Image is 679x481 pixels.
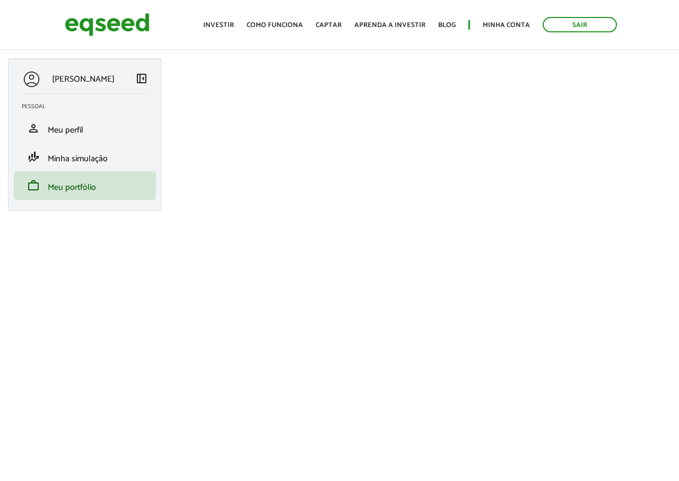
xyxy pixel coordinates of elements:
span: left_panel_close [135,72,148,85]
span: Meu portfólio [48,180,96,195]
h2: Pessoal [22,103,156,110]
p: [PERSON_NAME] [52,74,115,84]
img: EqSeed [65,11,150,39]
span: person [27,122,40,135]
a: Minha conta [483,22,530,29]
a: Como funciona [247,22,303,29]
a: personMeu perfil [22,122,148,135]
a: Investir [203,22,234,29]
a: Aprenda a investir [354,22,425,29]
li: Minha simulação [14,143,156,171]
a: finance_modeMinha simulação [22,151,148,163]
span: Meu perfil [48,123,83,137]
a: workMeu portfólio [22,179,148,192]
a: Colapsar menu [135,72,148,87]
a: Sair [543,17,617,32]
a: Blog [438,22,456,29]
span: Minha simulação [48,152,108,166]
a: Captar [316,22,342,29]
span: work [27,179,40,192]
li: Meu portfólio [14,171,156,200]
li: Meu perfil [14,114,156,143]
span: finance_mode [27,151,40,163]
